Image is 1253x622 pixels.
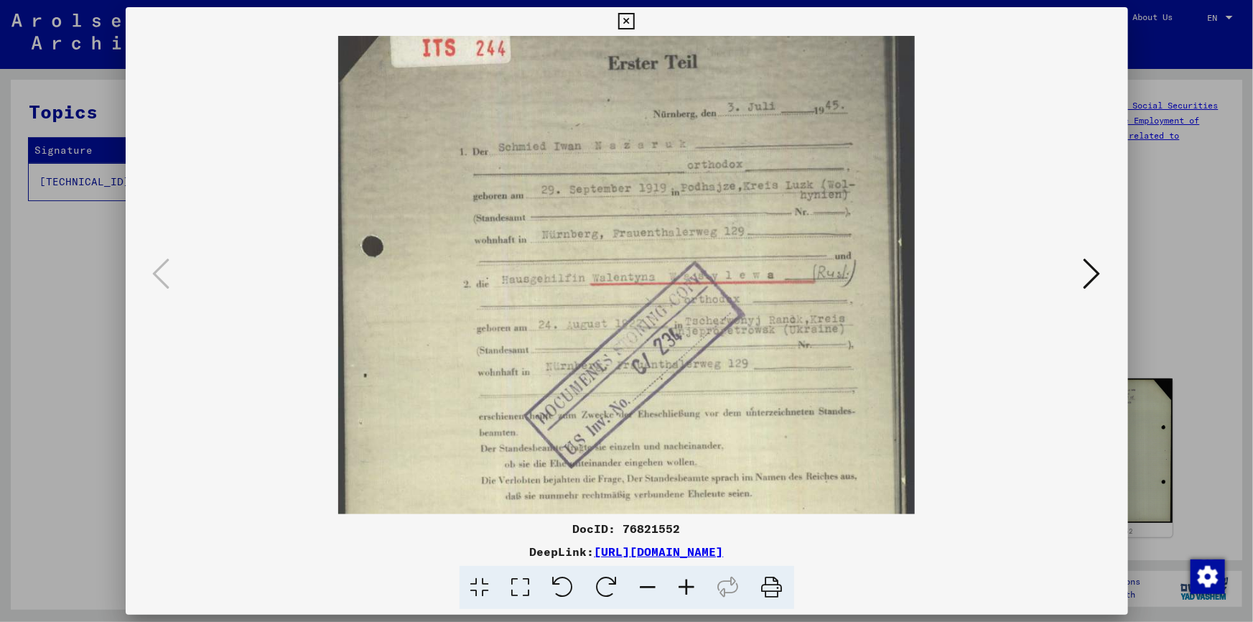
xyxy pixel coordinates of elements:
a: [URL][DOMAIN_NAME] [595,544,724,559]
div: DocID: 76821552 [126,520,1128,537]
div: DeepLink: [126,543,1128,560]
img: Change consent [1191,560,1225,594]
div: Change consent [1190,559,1224,593]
